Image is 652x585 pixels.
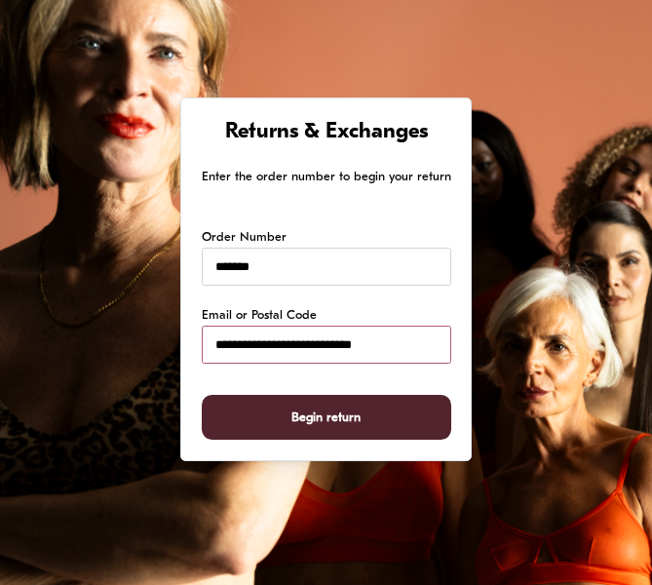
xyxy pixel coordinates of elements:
label: Email or Postal Code [202,306,317,326]
label: Order Number [202,228,287,248]
p: Enter the order number to begin your return [202,167,451,187]
button: Begin return [202,395,451,441]
span: Begin return [291,396,361,440]
h1: Returns & Exchanges [202,119,451,147]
